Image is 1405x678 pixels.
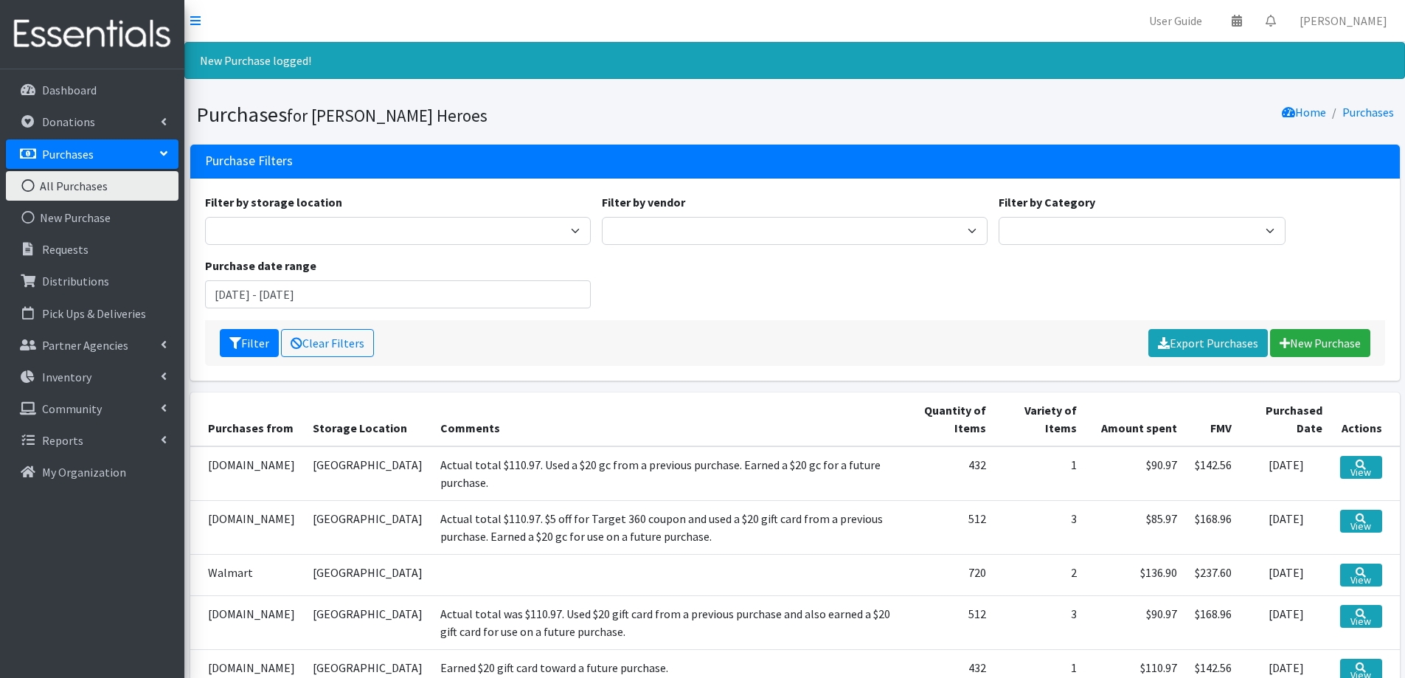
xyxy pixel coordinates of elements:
a: Donations [6,107,178,136]
a: View [1340,605,1381,628]
td: [GEOGRAPHIC_DATA] [304,595,431,649]
p: Reports [42,433,83,448]
a: My Organization [6,457,178,487]
a: View [1340,564,1381,587]
a: [PERSON_NAME] [1288,6,1399,35]
p: Requests [42,242,89,257]
td: Actual total was $110.97. Used $20 gift card from a previous purchase and also earned a $20 gift ... [431,595,901,649]
a: Dashboard [6,75,178,105]
th: Storage Location [304,392,431,446]
td: 432 [901,446,994,501]
td: [DATE] [1241,500,1332,554]
p: Donations [42,114,95,129]
td: 3 [995,595,1086,649]
a: Purchases [6,139,178,169]
td: 1 [995,446,1086,501]
label: Filter by storage location [205,193,342,211]
td: [DATE] [1241,446,1332,501]
a: View [1340,510,1381,533]
td: [DOMAIN_NAME] [190,446,304,501]
td: [GEOGRAPHIC_DATA] [304,446,431,501]
img: HumanEssentials [6,10,178,59]
p: Purchases [42,147,94,162]
td: [GEOGRAPHIC_DATA] [304,500,431,554]
td: [DOMAIN_NAME] [190,595,304,649]
a: Inventory [6,362,178,392]
a: Reports [6,426,178,455]
th: Quantity of Items [901,392,994,446]
td: 2 [995,554,1086,595]
td: $90.97 [1086,595,1186,649]
a: Home [1282,105,1326,120]
h1: Purchases [196,102,790,128]
td: Actual total $110.97. $5 off for Target 360 coupon and used a $20 gift card from a previous purch... [431,500,901,554]
a: User Guide [1137,6,1214,35]
a: Community [6,394,178,423]
th: Purchases from [190,392,304,446]
th: Amount spent [1086,392,1186,446]
td: $136.90 [1086,554,1186,595]
td: $85.97 [1086,500,1186,554]
small: for [PERSON_NAME] Heroes [287,105,488,126]
th: FMV [1186,392,1241,446]
td: [GEOGRAPHIC_DATA] [304,554,431,595]
th: Variety of Items [995,392,1086,446]
th: Purchased Date [1241,392,1332,446]
label: Filter by vendor [602,193,685,211]
p: Community [42,401,102,416]
input: January 1, 2011 - December 31, 2011 [205,280,591,308]
td: [DOMAIN_NAME] [190,500,304,554]
button: Filter [220,329,279,357]
th: Comments [431,392,901,446]
td: 512 [901,595,994,649]
a: New Purchase [1270,329,1370,357]
td: $142.56 [1186,446,1241,501]
a: View [1340,456,1381,479]
td: 512 [901,500,994,554]
p: Pick Ups & Deliveries [42,306,146,321]
td: Walmart [190,554,304,595]
label: Filter by Category [999,193,1095,211]
p: Partner Agencies [42,338,128,353]
td: Actual total $110.97. Used a $20 gc from a previous purchase. Earned a $20 gc for a future purchase. [431,446,901,501]
a: Distributions [6,266,178,296]
a: Partner Agencies [6,331,178,360]
a: Requests [6,235,178,264]
a: Pick Ups & Deliveries [6,299,178,328]
td: $90.97 [1086,446,1186,501]
p: My Organization [42,465,126,480]
p: Inventory [42,370,91,384]
td: 720 [901,554,994,595]
td: 3 [995,500,1086,554]
label: Purchase date range [205,257,316,274]
a: Clear Filters [281,329,374,357]
p: Dashboard [42,83,97,97]
p: Distributions [42,274,109,288]
td: [DATE] [1241,595,1332,649]
td: [DATE] [1241,554,1332,595]
a: All Purchases [6,171,178,201]
td: $168.96 [1186,500,1241,554]
td: $237.60 [1186,554,1241,595]
td: $168.96 [1186,595,1241,649]
th: Actions [1331,392,1399,446]
div: New Purchase logged! [184,42,1405,79]
a: New Purchase [6,203,178,232]
a: Export Purchases [1148,329,1268,357]
a: Purchases [1342,105,1394,120]
h3: Purchase Filters [205,153,293,169]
